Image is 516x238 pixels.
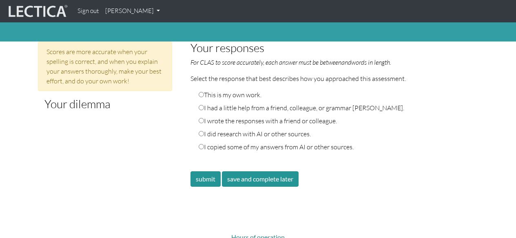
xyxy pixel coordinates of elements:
[190,41,460,54] h3: Your responses
[7,4,68,19] img: lecticalive
[199,116,337,126] label: I wrote the responses with a friend or colleague.
[199,142,354,152] label: I copied some of my answers from AI or other sources.
[38,41,173,91] div: Scores are more accurate when your spelling is correct, and when you explain your answers thoroug...
[102,3,163,19] a: [PERSON_NAME]
[44,98,166,110] h3: Your dilemma
[74,3,102,19] a: Sign out
[222,171,299,187] button: save and complete later
[199,144,204,149] input: I copied some of my answers from AI or other sources.
[199,131,204,136] input: I did research with AI or other sources.
[199,103,404,113] label: I had a little help from a friend, colleague, or grammar [PERSON_NAME].
[190,74,460,83] p: Select the response that best describes how you approached this assessment.
[199,105,204,110] input: I had a little help from a friend, colleague, or grammar [PERSON_NAME].
[199,118,204,123] input: I wrote the responses with a friend or colleague.
[199,92,204,97] input: This is my own work.
[190,171,221,187] button: submit
[199,90,261,100] label: This is my own work.
[190,58,391,66] em: For CLAS to score accurately, each answer must be between and words in length.
[199,129,311,139] label: I did research with AI or other sources.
